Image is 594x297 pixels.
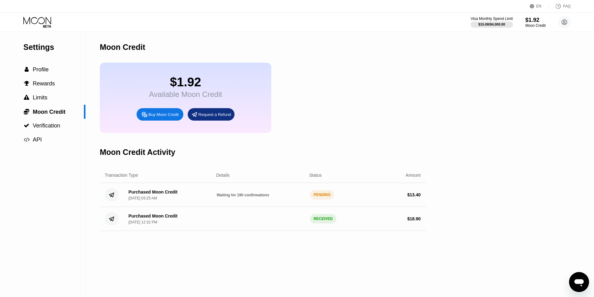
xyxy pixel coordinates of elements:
div: Details [216,173,230,178]
span:  [24,137,30,142]
span: Rewards [33,80,55,87]
div:  [23,67,30,72]
div: $15.08 / $4,000.00 [478,22,505,26]
span:  [24,81,29,86]
span: Profile [33,66,49,73]
div: Visa Monthly Spend Limit [471,17,513,21]
span:  [24,123,29,128]
div:  [23,108,30,115]
div: Moon Credit [525,23,546,28]
div:  [23,81,30,86]
div: Settings [23,43,85,52]
div: Request a Refund [188,108,234,121]
div: Buy Moon Credit [148,112,179,117]
div: Buy Moon Credit [137,108,183,121]
span: Verification [33,122,60,129]
iframe: Button to launch messaging window [569,272,589,292]
div: EN [530,3,549,9]
span: API [33,137,42,143]
div:  [23,137,30,142]
div: Amount [406,173,421,178]
span:  [25,67,29,72]
div: [DATE] 12:32 PM [128,220,157,224]
div: Transaction Type [105,173,138,178]
div: Request a Refund [198,112,231,117]
div: Status [309,173,322,178]
span:  [24,108,29,115]
span: Waiting for 190 confirmations [217,193,269,197]
div: Purchased Moon Credit [128,189,177,194]
span: Limits [33,94,47,101]
div:  [23,123,30,128]
div: $1.92 [525,17,546,23]
div: PENDING [310,190,335,199]
div: EN [536,4,542,8]
div: Visa Monthly Spend Limit$15.08/$4,000.00 [471,17,513,28]
div:  [23,95,30,100]
div: $ 13.40 [407,192,421,197]
div: RECEIVED [310,214,336,223]
div: Moon Credit Activity [100,148,175,157]
div: Moon Credit [100,43,145,52]
div: $ 18.90 [407,216,421,221]
div: FAQ [549,3,571,9]
div: Available Moon Credit [149,90,222,99]
span:  [24,95,29,100]
div: [DATE] 03:25 AM [128,196,157,200]
div: Purchased Moon Credit [128,213,177,218]
span: Moon Credit [33,109,65,115]
div: $1.92Moon Credit [525,17,546,28]
div: $1.92 [149,75,222,89]
div: FAQ [563,4,571,8]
